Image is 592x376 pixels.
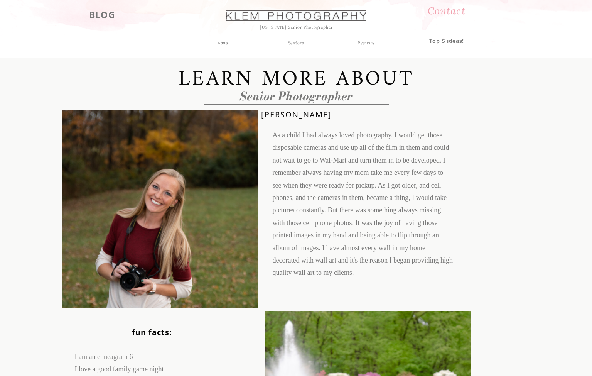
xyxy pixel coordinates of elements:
[77,7,128,21] a: BLOG
[179,89,414,100] h2: Senior Photographer
[246,24,347,31] h1: [US_STATE] Senior Photographer
[214,39,234,46] a: About
[282,39,310,46] a: Seniors
[348,39,385,46] a: Reviews
[169,67,424,87] p: Learn more about
[254,108,339,116] p: [PERSON_NAME]
[116,325,188,338] h3: fun facts:
[273,129,453,278] p: As a child I had always loved photography. I would get those disposable cameras and use up all of...
[417,2,476,21] a: Contact
[421,36,472,43] a: Top 5 ideas!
